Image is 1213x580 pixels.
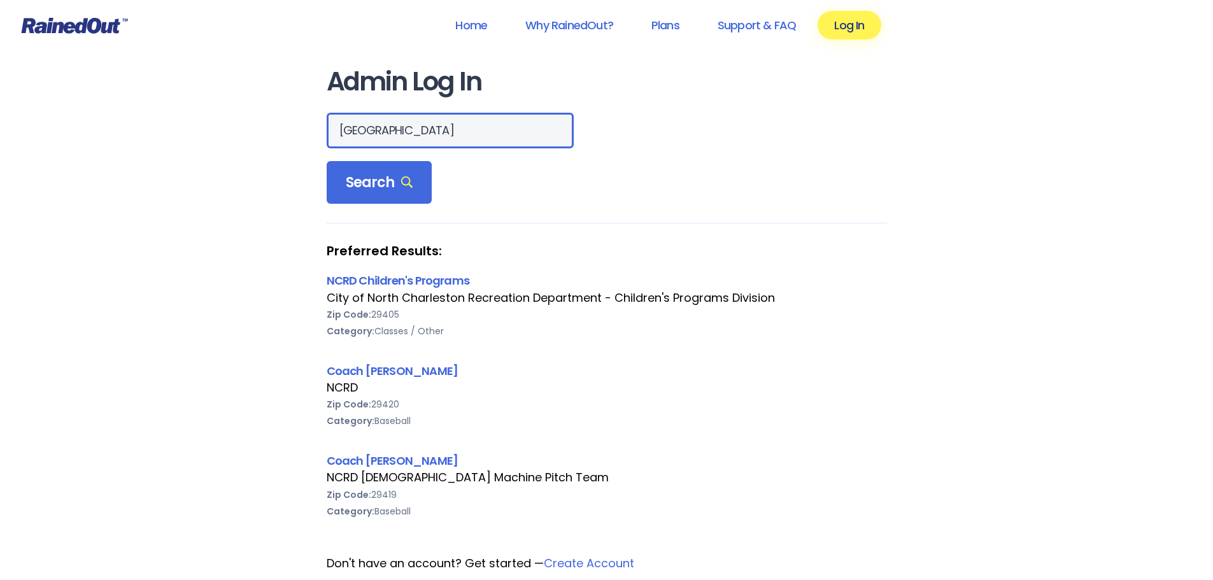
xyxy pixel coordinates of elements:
[327,306,887,323] div: 29405
[327,505,374,518] b: Category:
[327,414,374,427] b: Category:
[818,11,881,39] a: Log In
[544,555,634,571] a: Create Account
[327,453,458,469] a: Coach [PERSON_NAME]
[327,363,458,379] a: Coach [PERSON_NAME]
[327,469,887,486] div: NCRD [DEMOGRAPHIC_DATA] Machine Pitch Team
[327,272,470,288] a: NCRD Children's Programs
[346,174,413,192] span: Search
[327,290,887,306] div: City of North Charleston Recreation Department - Children's Programs Division
[327,272,887,289] div: NCRD Children's Programs
[327,398,371,411] b: Zip Code:
[327,396,887,413] div: 29420
[327,243,887,259] strong: Preferred Results:
[327,362,887,379] div: Coach [PERSON_NAME]
[327,488,371,501] b: Zip Code:
[635,11,696,39] a: Plans
[327,161,432,204] div: Search
[327,379,887,396] div: NCRD
[327,503,887,520] div: Baseball
[327,413,887,429] div: Baseball
[701,11,812,39] a: Support & FAQ
[327,452,887,469] div: Coach [PERSON_NAME]
[327,113,574,148] input: Search Orgs…
[327,323,887,339] div: Classes / Other
[327,67,887,96] h1: Admin Log In
[327,325,374,337] b: Category:
[439,11,504,39] a: Home
[509,11,630,39] a: Why RainedOut?
[327,486,887,503] div: 29419
[327,308,371,321] b: Zip Code:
